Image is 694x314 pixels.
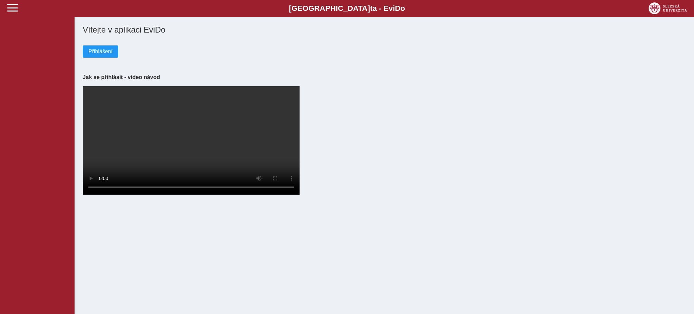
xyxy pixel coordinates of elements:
[88,48,113,55] span: Přihlášení
[83,45,118,58] button: Přihlášení
[370,4,372,13] span: t
[649,2,687,14] img: logo_web_su.png
[83,74,686,80] h3: Jak se přihlásit - video návod
[83,25,686,35] h1: Vítejte v aplikaci EviDo
[395,4,400,13] span: D
[20,4,674,13] b: [GEOGRAPHIC_DATA] a - Evi
[401,4,405,13] span: o
[83,86,300,195] video: Your browser does not support the video tag.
